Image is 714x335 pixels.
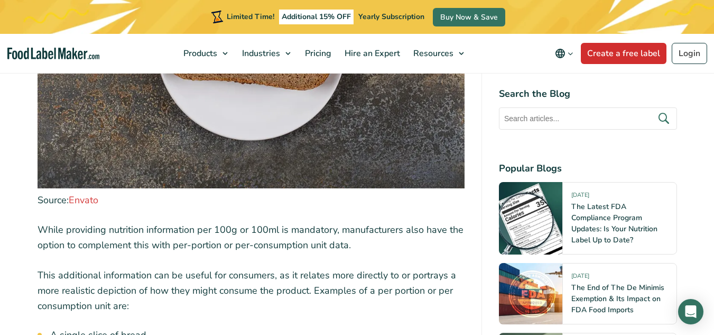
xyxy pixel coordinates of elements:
a: Buy Now & Save [433,8,505,26]
figcaption: Source: [38,193,465,207]
a: Envato [69,194,98,206]
a: Login [672,43,707,64]
span: Yearly Subscription [358,12,424,22]
div: Open Intercom Messenger [678,299,703,324]
span: [DATE] [571,272,589,284]
a: Food Label Maker homepage [7,48,99,60]
a: Industries [236,34,296,73]
a: Pricing [299,34,336,73]
span: [DATE] [571,191,589,203]
span: Products [180,48,218,59]
a: Products [177,34,233,73]
a: Resources [407,34,469,73]
h4: Search the Blog [499,87,677,101]
a: The End of The De Minimis Exemption & Its Impact on FDA Food Imports [571,283,664,315]
a: Create a free label [581,43,666,64]
p: This additional information can be useful for consumers, as it relates more directly to or portra... [38,268,465,313]
h4: Popular Blogs [499,161,677,176]
span: Pricing [302,48,332,59]
p: While providing nutrition information per 100g or 100ml is mandatory, manufacturers also have the... [38,222,465,253]
span: Hire an Expert [341,48,401,59]
input: Search articles... [499,107,677,130]
a: The Latest FDA Compliance Program Updates: Is Your Nutrition Label Up to Date? [571,202,657,245]
span: Limited Time! [227,12,274,22]
span: Industries [239,48,281,59]
a: Hire an Expert [338,34,404,73]
button: Change language [548,43,581,64]
span: Resources [410,48,455,59]
span: Additional 15% OFF [279,10,354,24]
